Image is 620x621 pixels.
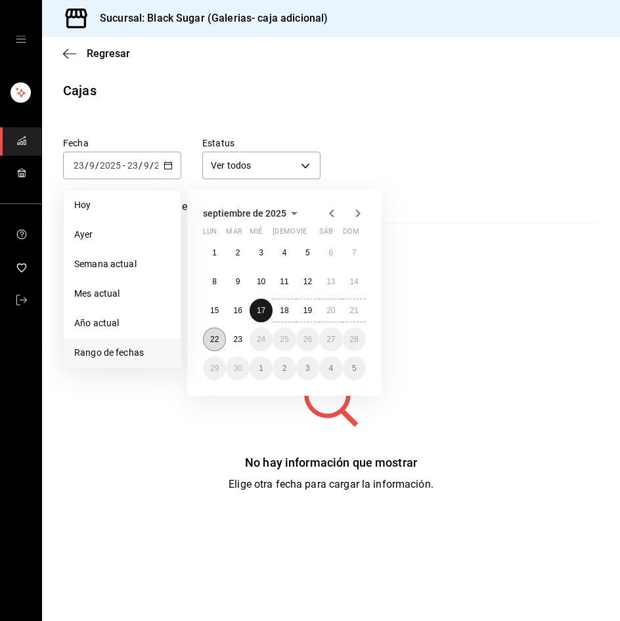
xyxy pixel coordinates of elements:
abbr: 4 de septiembre de 2025 [282,248,287,257]
button: 26 de septiembre de 2025 [296,328,319,351]
button: 10 de septiembre de 2025 [250,270,273,293]
button: 22 de septiembre de 2025 [203,328,226,351]
abbr: 18 de septiembre de 2025 [280,306,288,315]
div: Cajas [63,81,97,100]
abbr: 3 de septiembre de 2025 [259,248,263,257]
abbr: 29 de septiembre de 2025 [210,364,219,373]
span: Semana actual [74,257,170,271]
button: 19 de septiembre de 2025 [296,299,319,322]
span: - [123,160,125,171]
abbr: 26 de septiembre de 2025 [303,335,312,344]
button: 25 de septiembre de 2025 [273,328,296,351]
abbr: 6 de septiembre de 2025 [328,248,333,257]
abbr: 12 de septiembre de 2025 [303,277,312,286]
abbr: domingo [343,227,359,241]
span: Rango de fechas [74,346,170,360]
abbr: jueves [273,227,350,241]
button: 9 de septiembre de 2025 [226,270,249,293]
button: 3 de septiembre de 2025 [250,241,273,265]
abbr: 24 de septiembre de 2025 [257,335,265,344]
button: 14 de septiembre de 2025 [343,270,366,293]
button: 20 de septiembre de 2025 [319,299,342,322]
abbr: 9 de septiembre de 2025 [236,277,240,286]
span: / [139,160,143,171]
button: 2 de septiembre de 2025 [226,241,249,265]
span: / [85,160,89,171]
abbr: 1 de septiembre de 2025 [212,248,217,257]
div: Ver todos [202,152,321,179]
button: 2 de octubre de 2025 [273,356,296,380]
h3: Sucursal: Black Sugar (Galerias- caja adicional) [89,11,328,26]
input: ---- [154,160,176,171]
button: septiembre de 2025 [203,205,302,221]
button: 15 de septiembre de 2025 [203,299,226,322]
label: Estatus [202,139,321,148]
button: 13 de septiembre de 2025 [319,270,342,293]
button: 11 de septiembre de 2025 [273,270,296,293]
span: / [95,160,99,171]
abbr: 4 de octubre de 2025 [328,364,333,373]
button: 4 de octubre de 2025 [319,356,342,380]
button: 16 de septiembre de 2025 [226,299,249,322]
label: Fecha [63,139,181,148]
abbr: lunes [203,227,217,241]
abbr: 3 de octubre de 2025 [305,364,310,373]
abbr: miércoles [250,227,262,241]
span: Año actual [74,316,170,330]
button: 29 de septiembre de 2025 [203,356,226,380]
abbr: 10 de septiembre de 2025 [257,277,265,286]
button: 1 de octubre de 2025 [250,356,273,380]
button: 17 de septiembre de 2025 [250,299,273,322]
span: / [150,160,154,171]
input: -- [89,160,95,171]
input: ---- [99,160,122,171]
button: 18 de septiembre de 2025 [273,299,296,322]
span: Elige otra fecha para cargar la información. [229,478,433,490]
abbr: 15 de septiembre de 2025 [210,306,219,315]
abbr: 17 de septiembre de 2025 [257,306,265,315]
button: 27 de septiembre de 2025 [319,328,342,351]
button: 3 de octubre de 2025 [296,356,319,380]
button: open drawer [16,34,26,45]
span: Regresar [87,47,130,60]
abbr: 8 de septiembre de 2025 [212,277,217,286]
abbr: 7 de septiembre de 2025 [352,248,357,257]
abbr: 30 de septiembre de 2025 [233,364,242,373]
input: -- [143,160,150,171]
button: 12 de septiembre de 2025 [296,270,319,293]
abbr: 13 de septiembre de 2025 [326,277,335,286]
button: 28 de septiembre de 2025 [343,328,366,351]
button: 8 de septiembre de 2025 [203,270,226,293]
button: 7 de septiembre de 2025 [343,241,366,265]
abbr: 16 de septiembre de 2025 [233,306,242,315]
button: 5 de septiembre de 2025 [296,241,319,265]
abbr: 25 de septiembre de 2025 [280,335,288,344]
div: No hay información que mostrar [229,454,433,471]
span: septiembre de 2025 [203,208,286,219]
span: Mes actual [74,287,170,301]
button: 24 de septiembre de 2025 [250,328,273,351]
abbr: 22 de septiembre de 2025 [210,335,219,344]
abbr: 11 de septiembre de 2025 [280,277,288,286]
abbr: 27 de septiembre de 2025 [326,335,335,344]
button: 23 de septiembre de 2025 [226,328,249,351]
abbr: 28 de septiembre de 2025 [350,335,359,344]
abbr: 5 de septiembre de 2025 [305,248,310,257]
button: 5 de octubre de 2025 [343,356,366,380]
abbr: viernes [296,227,307,241]
input: -- [127,160,139,171]
abbr: sábado [319,227,333,241]
abbr: 2 de septiembre de 2025 [236,248,240,257]
abbr: 19 de septiembre de 2025 [303,306,312,315]
abbr: 21 de septiembre de 2025 [350,306,359,315]
span: Hoy [74,198,170,212]
abbr: 1 de octubre de 2025 [259,364,263,373]
abbr: 23 de septiembre de 2025 [233,335,242,344]
abbr: 2 de octubre de 2025 [282,364,287,373]
button: 1 de septiembre de 2025 [203,241,226,265]
abbr: 20 de septiembre de 2025 [326,306,335,315]
button: Regresar [63,47,130,60]
abbr: 14 de septiembre de 2025 [350,277,359,286]
button: 6 de septiembre de 2025 [319,241,342,265]
button: 21 de septiembre de 2025 [343,299,366,322]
